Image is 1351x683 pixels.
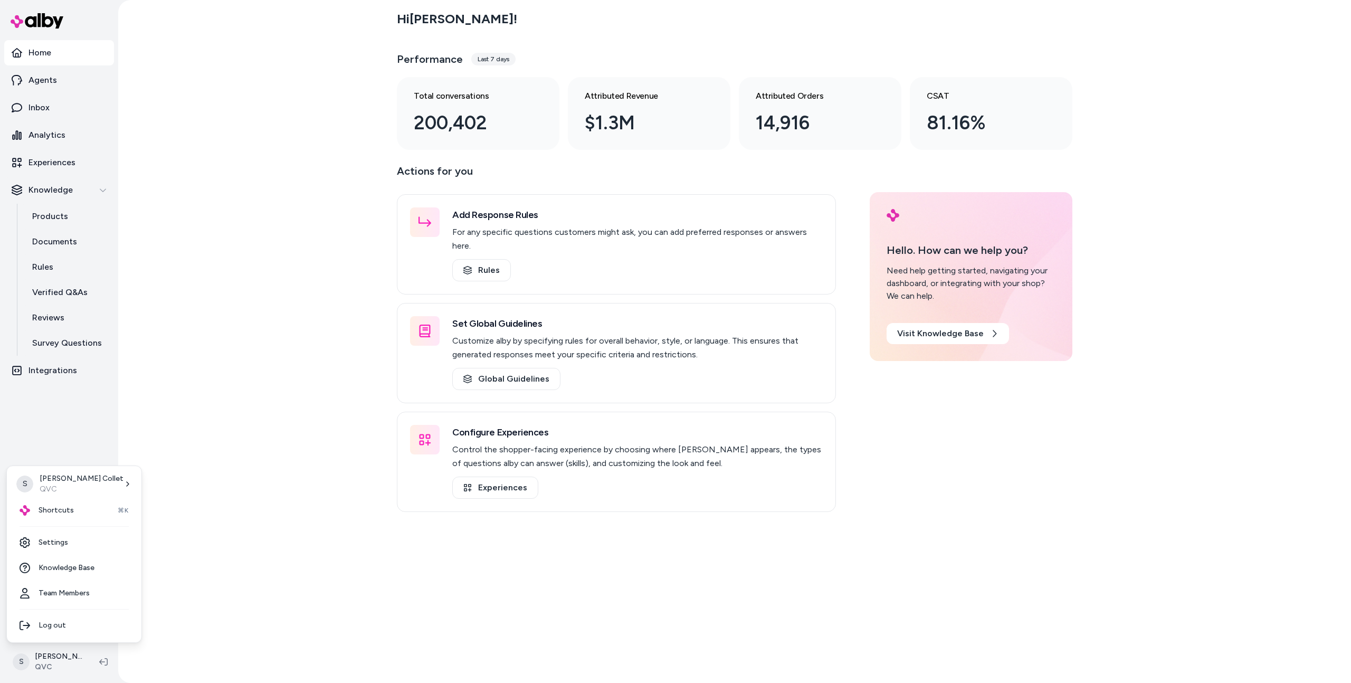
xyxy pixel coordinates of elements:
a: Settings [11,530,137,555]
span: S [16,476,33,492]
span: Shortcuts [39,505,74,516]
div: Log out [11,613,137,638]
span: ⌘K [118,506,129,515]
p: [PERSON_NAME] Collet [40,473,123,484]
p: QVC [40,484,123,495]
a: Team Members [11,581,137,606]
span: Knowledge Base [39,563,94,573]
img: alby Logo [20,505,30,516]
